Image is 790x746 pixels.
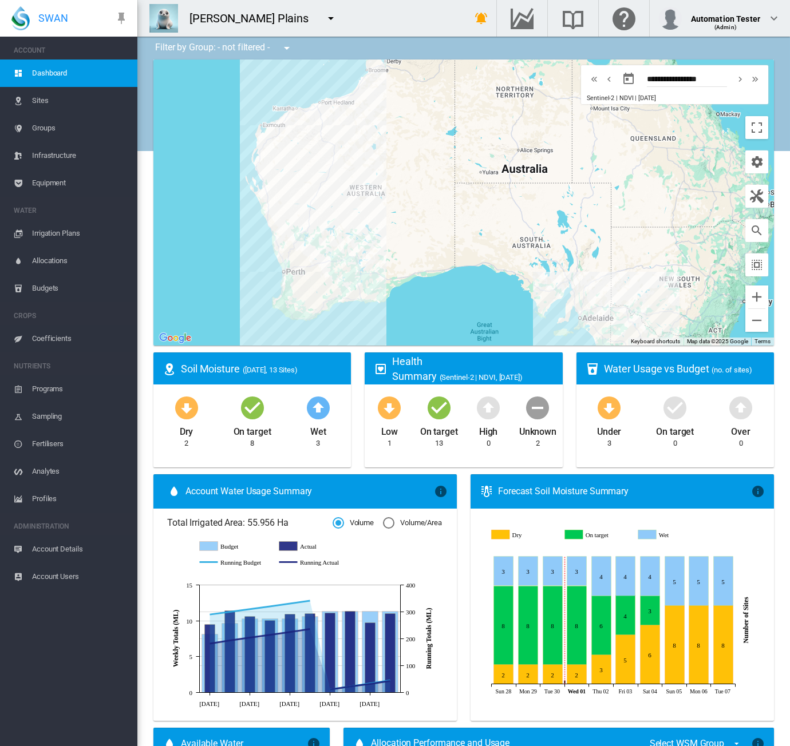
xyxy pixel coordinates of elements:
md-icon: icon-arrow-up-bold-circle [305,394,332,421]
button: icon-chevron-double-right [748,72,763,86]
md-icon: Search the knowledge base [559,11,587,25]
md-icon: icon-arrow-down-bold-circle [376,394,403,421]
button: icon-select-all [745,253,768,276]
span: ([DATE], 13 Sites) [243,366,298,374]
g: On target Sep 29, 2025 8 [519,586,538,665]
g: Actual Sep 30 11.04 [385,613,396,692]
g: Budget Jul 29 8.12 [202,634,218,692]
g: Running Actual [279,557,347,568]
tspan: 100 [406,662,416,669]
g: Budget Sep 23 11.3 [362,611,378,692]
img: profile.jpg [659,7,682,30]
g: Dry Oct 01, 2025 2 [567,665,587,684]
div: Wet [310,421,326,438]
span: ADMINISTRATION [14,517,128,535]
button: Zoom in [745,285,768,308]
g: On target Oct 03, 2025 4 [616,596,635,635]
span: SWAN [38,11,68,25]
a: Terms [755,338,771,344]
g: Wet Sep 28, 2025 3 [494,557,513,586]
div: 0 [673,438,677,449]
div: Over [731,421,750,438]
span: Allocations [32,247,128,275]
tspan: Wed 01 [568,688,586,695]
circle: Running Actual Aug 26 225.11 [287,629,292,634]
md-icon: icon-arrow-up-bold-circle [475,394,502,421]
circle: Running Actual Sep 2 236.1 [307,626,312,631]
md-icon: icon-water [167,485,181,498]
g: Wet Oct 02, 2025 4 [592,557,611,596]
div: On target [656,421,694,438]
md-icon: icon-information [751,485,765,498]
div: 3 [316,438,320,449]
span: Account Water Usage Summary [185,485,434,498]
tspan: Number of Sites [742,597,750,643]
button: Toggle fullscreen view [745,116,768,139]
circle: Running Budget Aug 26 330.73 [287,601,292,606]
circle: Running Budget Aug 12 310.13 [247,606,252,611]
g: Dry [492,530,557,540]
span: Map data ©2025 Google [687,338,748,344]
span: Profiles [32,485,128,513]
circle: Running Actual Aug 12 204.1 [247,635,252,640]
md-icon: icon-chevron-left [603,72,615,86]
tspan: Tue 30 [544,688,560,695]
div: Under [597,421,622,438]
g: On target Oct 04, 2025 3 [641,596,660,625]
tspan: [DATE] [279,700,299,707]
tspan: 200 [406,636,416,642]
button: icon-menu-down [319,7,342,30]
g: Dry Oct 06, 2025 8 [689,606,709,684]
md-icon: icon-chevron-down [767,11,781,25]
span: (no. of sites) [712,366,752,374]
span: (Admin) [714,24,737,30]
circle: Running Actual Sep 30 43.19 [388,678,392,683]
g: On target Sep 28, 2025 8 [494,586,513,665]
div: 0 [739,438,743,449]
span: Programs [32,375,128,403]
tspan: 10 [186,618,192,625]
circle: Running Actual Sep 16 22.45 [347,684,352,688]
md-icon: icon-minus-circle [524,394,551,421]
tspan: Running Totals (ML) [425,608,433,669]
div: 3 [607,438,611,449]
g: On target [566,530,631,540]
tspan: Mon 29 [519,688,537,695]
div: Soil Moisture [181,362,342,376]
span: WATER [14,201,128,220]
circle: Running Budget Aug 19 320.43 [267,604,272,608]
tspan: [DATE] [199,700,219,707]
span: Sentinel-2 | NDVI [587,94,633,102]
md-icon: icon-cog [750,155,764,169]
button: icon-bell-ring [470,7,493,30]
g: Actual Sep 23 9.7 [365,622,376,692]
span: Sampling [32,403,128,430]
circle: Running Actual Sep 23 32.15 [368,681,372,686]
button: Zoom out [745,309,768,332]
g: Budget Sep 16 11.3 [342,611,358,692]
g: Budget Sep 9 11.3 [322,611,338,692]
md-icon: icon-chevron-double-right [749,72,761,86]
g: Actual Jul 29 9.48 [205,624,215,692]
md-icon: icon-cup-water [586,362,599,376]
md-icon: icon-arrow-up-bold-circle [727,394,755,421]
g: Dry Oct 03, 2025 5 [616,635,635,684]
md-icon: icon-menu-down [324,11,338,25]
span: Infrastructure [32,142,128,169]
button: icon-chevron-right [733,72,748,86]
md-icon: icon-chevron-double-left [588,72,601,86]
span: Sites [32,87,128,114]
div: 0 [487,438,491,449]
tspan: Sun 28 [496,688,512,695]
span: Groups [32,114,128,142]
tspan: Fri 03 [619,688,633,695]
tspan: Thu 02 [593,688,609,695]
g: Wet Oct 04, 2025 4 [641,557,660,596]
md-icon: Go to the Data Hub [508,11,536,25]
tspan: 5 [189,653,193,660]
md-icon: icon-map-marker-radius [163,362,176,376]
circle: Running Actual Sep 9 11.13 [327,687,332,692]
span: Budgets [32,275,128,302]
g: Actual Sep 16 11.32 [345,611,355,692]
g: Running Budget [200,557,268,568]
